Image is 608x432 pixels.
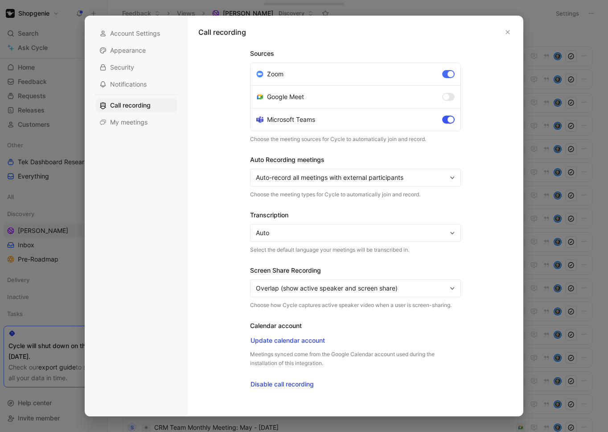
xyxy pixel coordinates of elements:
[250,320,461,331] h3: Calendar account
[250,279,461,297] button: Overlap (show active speaker and screen share)
[256,283,447,294] span: Overlap (show active speaker and screen share)
[198,27,246,37] h1: Call recording
[250,378,314,390] button: Disable call recording
[250,301,461,310] p: Choose how Cycle captures active speaker video when a user is screen-sharing.
[110,80,147,89] span: Notifications
[96,44,177,57] div: Appearance
[96,61,177,74] div: Security
[250,154,461,165] h3: Auto Recording meetings
[250,224,461,242] button: Auto
[256,228,447,238] span: Auto
[256,91,304,102] div: Google Meet
[96,27,177,40] div: Account Settings
[250,210,461,220] h3: Transcription
[110,63,134,72] span: Security
[256,114,315,125] div: Microsoft Teams
[250,350,461,368] p: Meetings synced come from the Google Calendar account used during the installation of this integr...
[251,379,314,390] span: Disable call recording
[250,265,461,276] h3: Screen Share Recording
[256,69,283,79] div: Zoom
[250,169,461,187] button: Auto-record all meetings with external participants
[96,78,177,91] div: Notifications
[250,190,461,199] p: Choose the meeting types for Cycle to automatically join and record.
[110,29,160,38] span: Account Settings
[250,48,461,59] h3: Sources
[110,118,148,127] span: My meetings
[110,101,151,110] span: Call recording
[256,172,447,183] span: Auto-record all meetings with external participants
[250,135,461,144] p: Choose the meeting sources for Cycle to automatically join and record.
[96,116,177,129] div: My meetings
[250,245,461,254] p: Select the default language your meetings will be transcribed in.
[251,335,325,346] span: Update calendar account
[110,46,146,55] span: Appearance
[250,335,325,346] button: Update calendar account
[96,99,177,112] div: Call recording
